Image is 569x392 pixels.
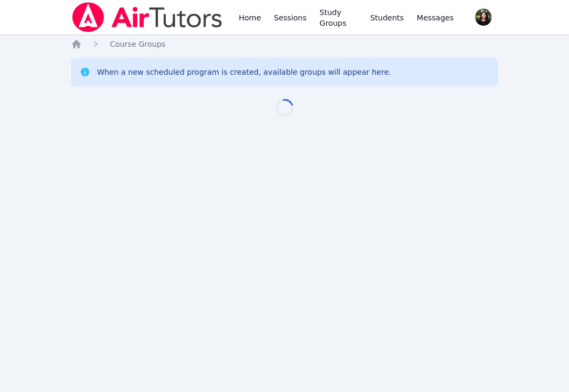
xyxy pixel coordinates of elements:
[417,12,454,23] span: Messages
[97,67,391,77] div: When a new scheduled program is created, available groups will appear here.
[71,2,223,32] img: Air Tutors
[110,39,165,49] a: Course Groups
[71,39,498,49] nav: Breadcrumb
[110,40,165,48] span: Course Groups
